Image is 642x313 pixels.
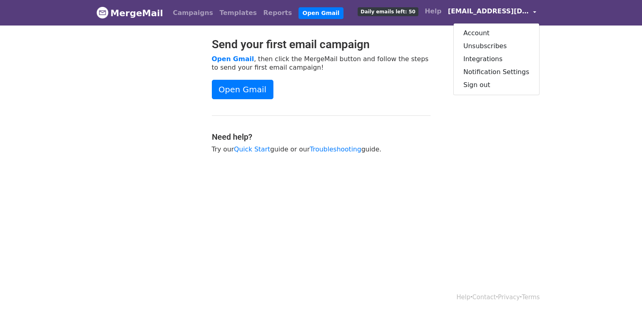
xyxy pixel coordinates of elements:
a: Open Gmail [212,80,273,99]
a: [EMAIL_ADDRESS][DOMAIN_NAME] [445,3,540,22]
a: Integrations [454,53,539,66]
p: Try our guide or our guide. [212,145,431,153]
a: Unsubscribes [454,40,539,53]
a: Notification Settings [454,66,539,79]
a: Reports [260,5,295,21]
a: Contact [472,294,496,301]
a: Troubleshooting [310,145,361,153]
a: Account [454,27,539,40]
a: Campaigns [170,5,216,21]
iframe: Chat Widget [601,274,642,313]
a: Help [422,3,445,19]
p: , then click the MergeMail button and follow the steps to send your first email campaign! [212,55,431,72]
a: Open Gmail [212,55,254,63]
h2: Send your first email campaign [212,38,431,51]
span: Daily emails left: 50 [358,7,418,16]
a: Privacy [498,294,520,301]
span: [EMAIL_ADDRESS][DOMAIN_NAME] [448,6,529,16]
a: Templates [216,5,260,21]
a: Quick Start [234,145,270,153]
a: Open Gmail [299,7,343,19]
div: [EMAIL_ADDRESS][DOMAIN_NAME] [453,23,540,95]
a: Sign out [454,79,539,92]
a: Help [456,294,470,301]
img: MergeMail logo [96,6,109,19]
a: Daily emails left: 50 [354,3,421,19]
h4: Need help? [212,132,431,142]
a: MergeMail [96,4,163,21]
a: Terms [522,294,540,301]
